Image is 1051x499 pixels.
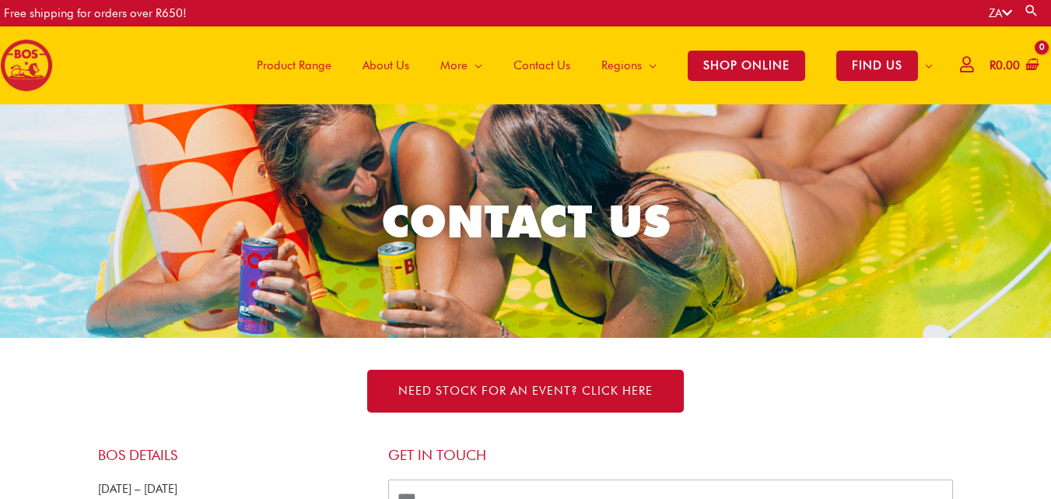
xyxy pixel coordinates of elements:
[990,58,996,72] span: R
[672,26,821,104] a: SHOP ONLINE
[1024,3,1039,18] a: Search button
[513,42,570,89] span: Contact Us
[989,6,1012,20] a: ZA
[388,447,954,464] h4: Get in touch
[398,385,653,397] span: NEED STOCK FOR AN EVENT? Click here
[91,192,960,250] h2: CONTACT US
[836,51,918,81] span: FIND US
[990,58,1020,72] bdi: 0.00
[688,51,805,81] span: SHOP ONLINE
[986,48,1039,83] a: View Shopping Cart, empty
[241,26,347,104] a: Product Range
[498,26,586,104] a: Contact Us
[425,26,498,104] a: More
[257,42,331,89] span: Product Range
[601,42,642,89] span: Regions
[98,482,177,496] span: [DATE] – [DATE]
[363,42,409,89] span: About Us
[367,370,684,413] a: NEED STOCK FOR AN EVENT? Click here
[229,26,948,104] nav: Site Navigation
[347,26,425,104] a: About Us
[586,26,672,104] a: Regions
[98,447,373,464] h4: BOS Details
[440,42,468,89] span: More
